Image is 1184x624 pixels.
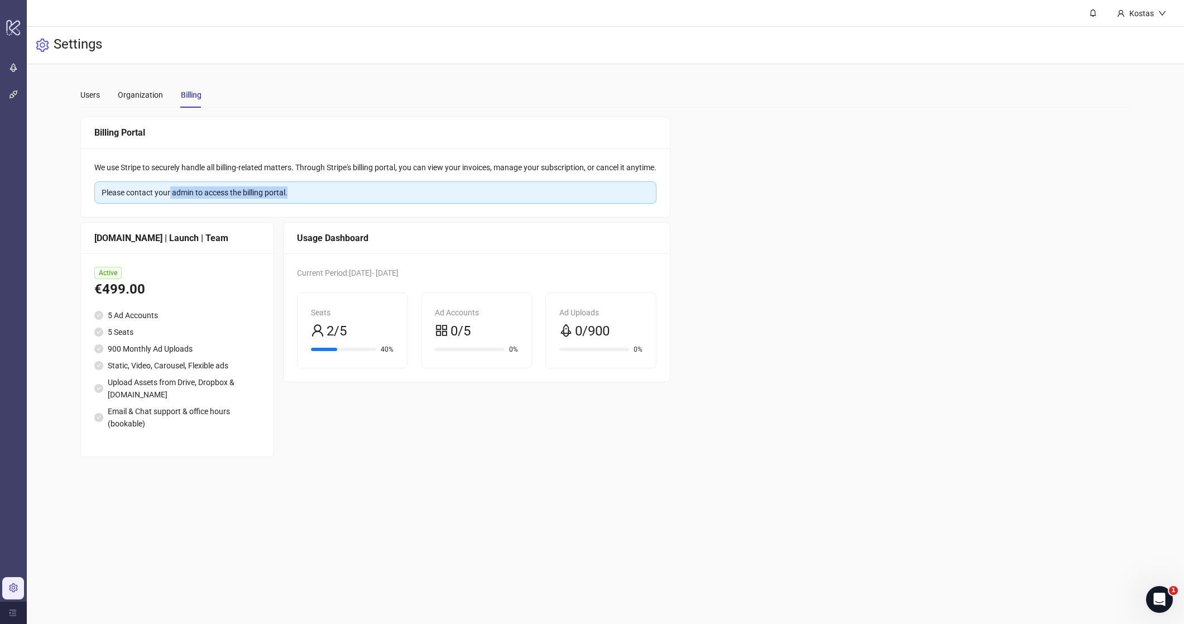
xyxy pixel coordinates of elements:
span: Active [94,267,122,279]
span: 0% [634,346,643,353]
h3: Settings [54,36,102,55]
div: Ad Accounts [435,306,518,319]
div: We use Stripe to securely handle all billing-related matters. Through Stripe's billing portal, yo... [94,161,656,174]
span: setting [36,39,49,52]
span: Current Period: [DATE] - [DATE] [297,268,399,277]
span: down [1158,9,1166,17]
li: Upload Assets from Drive, Dropbox & [DOMAIN_NAME] [94,376,260,401]
div: Usage Dashboard [297,231,656,245]
span: user [311,324,324,337]
div: Users [80,89,100,101]
li: 5 Ad Accounts [94,309,260,321]
span: 2/5 [327,321,347,342]
span: 40% [381,346,394,353]
span: 0% [509,346,518,353]
span: user [1117,9,1125,17]
span: rocket [559,324,573,337]
div: Billing Portal [94,126,656,140]
li: Email & Chat support & office hours (bookable) [94,405,260,430]
div: Kostas [1125,7,1158,20]
span: 1 [1169,586,1178,595]
span: check-circle [94,361,103,370]
iframe: Intercom live chat [1146,586,1173,613]
div: Ad Uploads [559,306,643,319]
span: menu-unfold [9,609,17,617]
span: bell [1089,9,1097,17]
div: Please contact your admin to access the billing portal. [102,186,649,199]
span: check-circle [94,413,103,422]
span: appstore [435,324,448,337]
div: Organization [118,89,163,101]
span: check-circle [94,311,103,320]
span: check-circle [94,328,103,337]
span: check-circle [94,344,103,353]
div: Billing [181,89,202,101]
div: €499.00 [94,279,260,300]
span: check-circle [94,384,103,393]
span: 0/5 [450,321,471,342]
li: 5 Seats [94,326,260,338]
div: Seats [311,306,394,319]
span: 0/900 [575,321,610,342]
li: 900 Monthly Ad Uploads [94,343,260,355]
div: [DOMAIN_NAME] | Launch | Team [94,231,260,245]
li: Static, Video, Carousel, Flexible ads [94,359,260,372]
